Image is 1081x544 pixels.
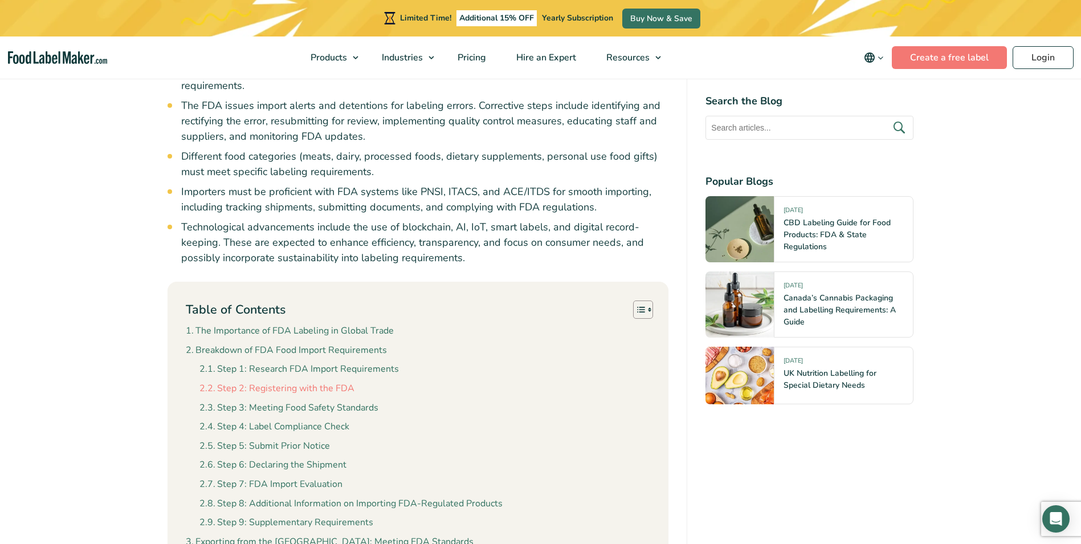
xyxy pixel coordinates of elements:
span: Pricing [454,51,487,64]
a: Step 7: FDA Import Evaluation [199,477,342,492]
span: Hire an Expert [513,51,577,64]
a: Pricing [443,36,499,79]
p: Table of Contents [186,301,285,319]
span: [DATE] [784,356,803,370]
a: Resources [592,36,667,79]
input: Search articles... [705,116,913,140]
a: Step 1: Research FDA Import Requirements [199,362,399,377]
a: UK Nutrition Labelling for Special Dietary Needs [784,368,876,391]
h4: Popular Blogs [705,174,913,189]
a: Products [296,36,364,79]
span: Yearly Subscription [542,13,613,23]
li: Importers must be proficient with FDA systems like PNSI, ITACS, and ACE/ITDS for smooth importing... [181,184,669,215]
a: Hire an Expert [501,36,589,79]
h4: Search the Blog [705,94,913,109]
a: Toggle Table of Content [625,300,650,319]
li: Technological advancements include the use of blockchain, AI, IoT, smart labels, and digital reco... [181,220,669,266]
li: Different food categories (meats, dairy, processed foods, dietary supplements, personal use food ... [181,149,669,180]
a: Login [1013,46,1074,69]
span: Resources [603,51,651,64]
div: Open Intercom Messenger [1042,505,1070,533]
a: CBD Labeling Guide for Food Products: FDA & State Regulations [784,217,891,252]
a: Canada’s Cannabis Packaging and Labelling Requirements: A Guide [784,293,896,327]
a: Step 8: Additional Information on Importing FDA-Regulated Products [199,497,503,511]
span: Products [307,51,348,64]
a: Buy Now & Save [622,9,700,29]
a: Step 3: Meeting Food Safety Standards [199,401,378,416]
span: Industries [378,51,424,64]
span: [DATE] [784,281,803,294]
a: Industries [367,36,440,79]
a: Step 2: Registering with the FDA [199,381,354,396]
span: [DATE] [784,206,803,219]
span: Additional 15% OFF [456,10,537,26]
a: Step 5: Submit Prior Notice [199,439,330,454]
a: The Importance of FDA Labeling in Global Trade [186,324,394,339]
a: Step 9: Supplementary Requirements [199,515,373,530]
a: Breakdown of FDA Food Import Requirements [186,343,387,358]
span: Limited Time! [400,13,451,23]
a: Step 6: Declaring the Shipment [199,458,346,473]
a: Step 4: Label Compliance Check [199,420,349,435]
a: Create a free label [892,46,1007,69]
li: The FDA issues import alerts and detentions for labeling errors. Corrective steps include identif... [181,98,669,144]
